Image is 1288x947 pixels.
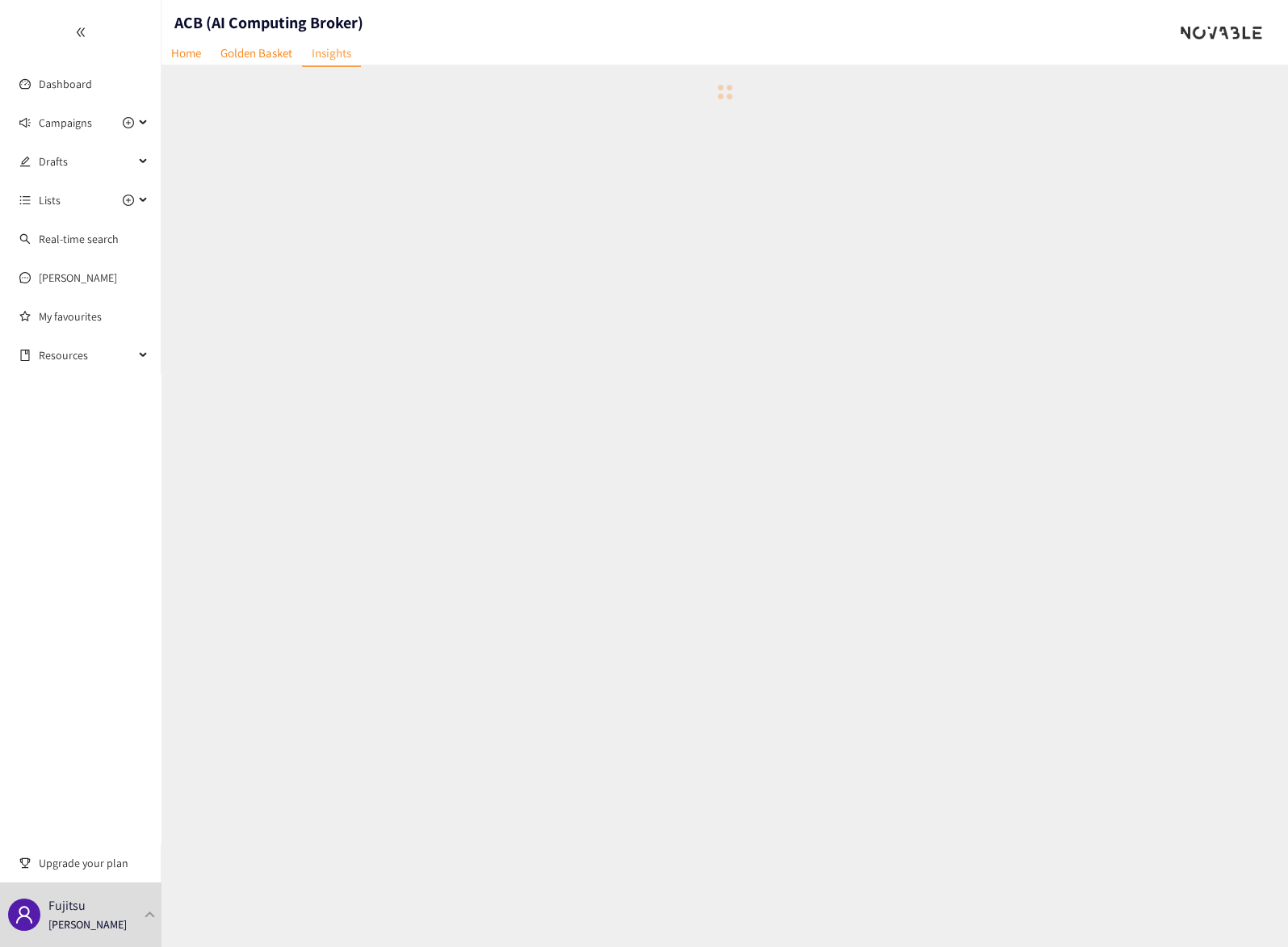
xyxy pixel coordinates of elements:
[302,40,361,67] a: Insights
[39,847,149,879] span: Upgrade your plan
[39,339,134,371] span: Resources
[48,916,127,933] p: [PERSON_NAME]
[39,145,134,178] span: Drafts
[75,27,86,38] span: double-left
[48,895,86,916] p: Fujitsu
[19,117,31,128] span: sound
[39,270,117,285] a: [PERSON_NAME]
[19,350,31,361] span: book
[211,40,302,65] a: Golden Basket
[39,184,61,216] span: Lists
[39,77,92,91] a: Dashboard
[123,195,134,206] span: plus-circle
[15,905,34,924] span: user
[162,40,211,65] a: Home
[19,857,31,869] span: trophy
[39,232,119,246] a: Real-time search
[123,117,134,128] span: plus-circle
[39,107,92,139] span: Campaigns
[19,156,31,167] span: edit
[174,11,363,34] h1: ACB (AI Computing Broker)
[19,195,31,206] span: unordered-list
[39,300,149,333] a: My favourites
